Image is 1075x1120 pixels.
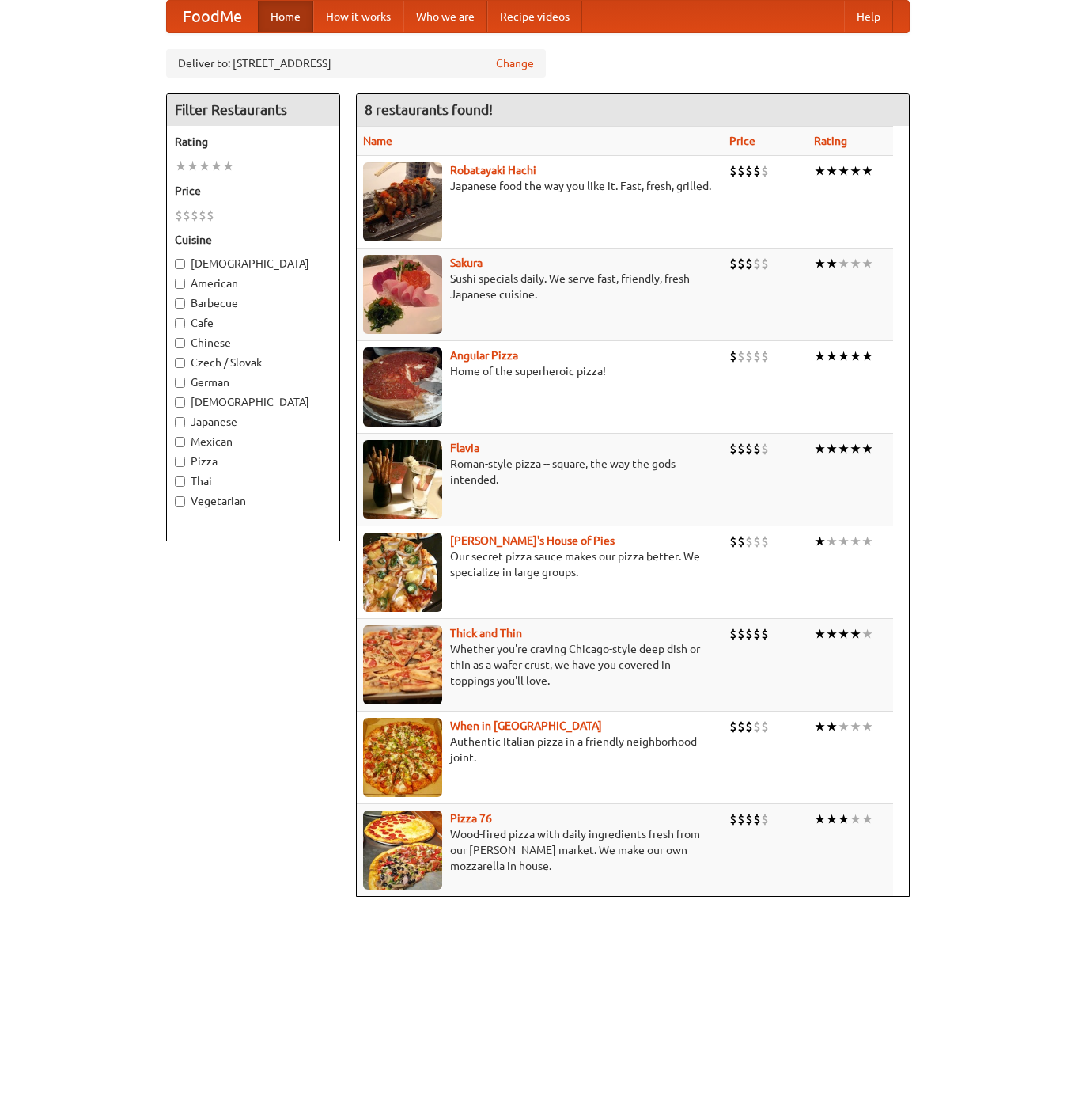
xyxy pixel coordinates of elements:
a: Price [729,135,755,147]
li: ★ [861,811,873,828]
li: ★ [199,158,210,175]
li: ★ [861,255,873,272]
input: Barbecue [175,298,185,309]
h5: Price [175,183,331,199]
li: $ [761,533,769,550]
li: ★ [814,533,826,550]
ng-pluralize: 8 restaurants found! [365,102,493,117]
li: ★ [850,255,861,272]
input: German [175,378,185,388]
li: ★ [826,718,838,735]
li: ★ [814,347,826,365]
a: Help [844,1,893,32]
input: Japanese [175,417,185,427]
img: pizza76.jpg [363,811,442,890]
li: ★ [850,625,861,643]
li: ★ [850,440,861,457]
li: $ [737,718,745,735]
a: Angular Pizza [450,349,518,362]
li: ★ [826,625,838,643]
label: Vegetarian [175,493,331,509]
input: Vegetarian [175,496,185,507]
li: $ [745,347,753,365]
li: ★ [826,347,838,365]
li: ★ [814,440,826,457]
a: Recipe videos [487,1,582,32]
label: Pizza [175,454,331,469]
li: $ [753,255,761,272]
li: $ [729,718,737,735]
li: $ [737,533,745,550]
li: ★ [210,158,222,175]
input: American [175,279,185,289]
h4: Filter Restaurants [167,94,339,126]
li: ★ [838,533,850,550]
li: ★ [861,440,873,457]
a: Who we are [403,1,487,32]
li: $ [761,718,769,735]
label: Japanese [175,414,331,430]
label: Czech / Slovak [175,355,331,370]
a: Flavia [450,442,479,454]
li: ★ [850,533,861,550]
li: ★ [838,347,850,365]
li: ★ [838,811,850,828]
li: $ [761,162,769,180]
p: Authentic Italian pizza in a friendly neighborhood joint. [363,734,717,765]
li: $ [745,255,753,272]
li: ★ [850,347,861,365]
li: ★ [850,811,861,828]
p: Sushi specials daily. We serve fast, friendly, fresh Japanese cuisine. [363,271,717,302]
li: $ [175,207,183,224]
li: $ [745,718,753,735]
h5: Rating [175,134,331,150]
img: thick.jpg [363,625,442,704]
li: $ [729,533,737,550]
li: $ [729,625,737,643]
a: Thick and Thin [450,627,522,640]
a: Robatayaki Hachi [450,164,536,177]
li: $ [753,811,761,828]
li: ★ [838,625,850,643]
a: Change [496,55,534,71]
li: ★ [826,162,838,180]
a: Pizza 76 [450,812,492,825]
li: $ [183,207,191,224]
a: FoodMe [167,1,258,32]
img: flavia.jpg [363,440,442,519]
li: ★ [850,162,861,180]
li: ★ [814,255,826,272]
p: Japanese food the way you like it. Fast, fresh, grilled. [363,178,717,194]
li: $ [761,255,769,272]
img: wheninrome.jpg [363,718,442,797]
li: ★ [838,718,850,735]
li: ★ [814,718,826,735]
li: $ [745,811,753,828]
li: ★ [814,162,826,180]
img: luigis.jpg [363,533,442,612]
input: [DEMOGRAPHIC_DATA] [175,397,185,408]
p: Wood-fired pizza with daily ingredients fresh from our [PERSON_NAME] market. We make our own mozz... [363,826,717,874]
li: $ [753,347,761,365]
img: robatayaki.jpg [363,162,442,241]
label: Barbecue [175,295,331,311]
li: $ [753,718,761,735]
a: Sakura [450,256,483,269]
li: ★ [175,158,187,175]
img: sakura.jpg [363,255,442,334]
a: [PERSON_NAME]'s House of Pies [450,534,615,547]
li: $ [745,533,753,550]
input: [DEMOGRAPHIC_DATA] [175,259,185,269]
li: $ [753,533,761,550]
label: Cafe [175,315,331,331]
li: ★ [826,811,838,828]
input: Cafe [175,318,185,328]
li: $ [729,811,737,828]
li: $ [753,162,761,180]
input: Czech / Slovak [175,358,185,368]
li: $ [745,162,753,180]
